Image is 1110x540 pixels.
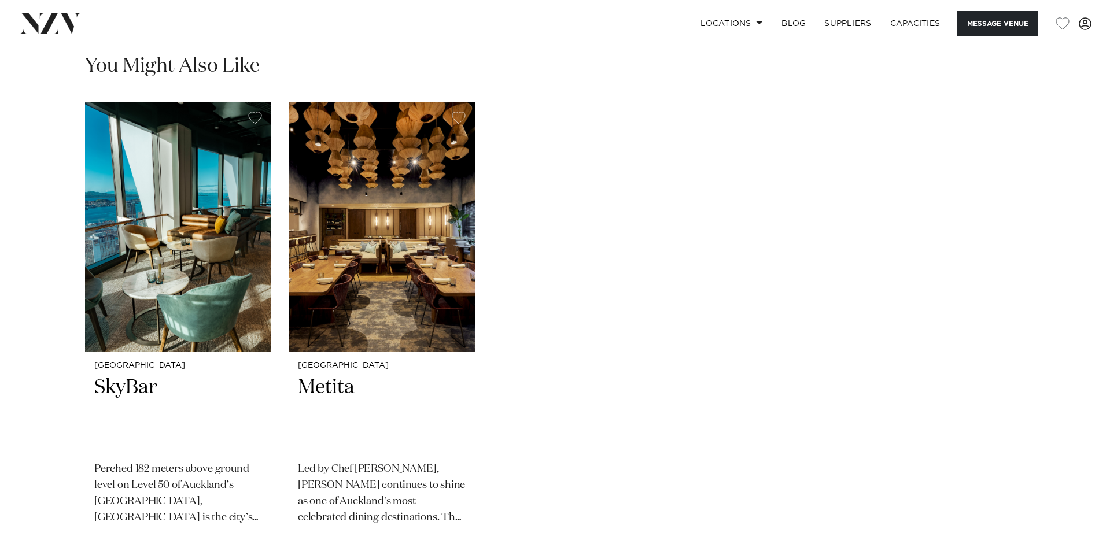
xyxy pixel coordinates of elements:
h2: Metita [298,375,466,453]
small: [GEOGRAPHIC_DATA] [298,361,466,370]
p: Perched 182 meters above ground level on Level 50 of Auckland’s [GEOGRAPHIC_DATA], [GEOGRAPHIC_DA... [94,461,262,526]
img: nzv-logo.png [19,13,82,34]
a: SUPPLIERS [815,11,880,36]
p: Led by Chef [PERSON_NAME], [PERSON_NAME] continues to shine as one of Auckland's most celebrated ... [298,461,466,526]
button: Message Venue [957,11,1038,36]
h2: SkyBar [94,375,262,453]
small: [GEOGRAPHIC_DATA] [94,361,262,370]
a: BLOG [772,11,815,36]
a: Capacities [881,11,950,36]
h2: You Might Also Like [85,53,260,79]
a: Locations [691,11,772,36]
